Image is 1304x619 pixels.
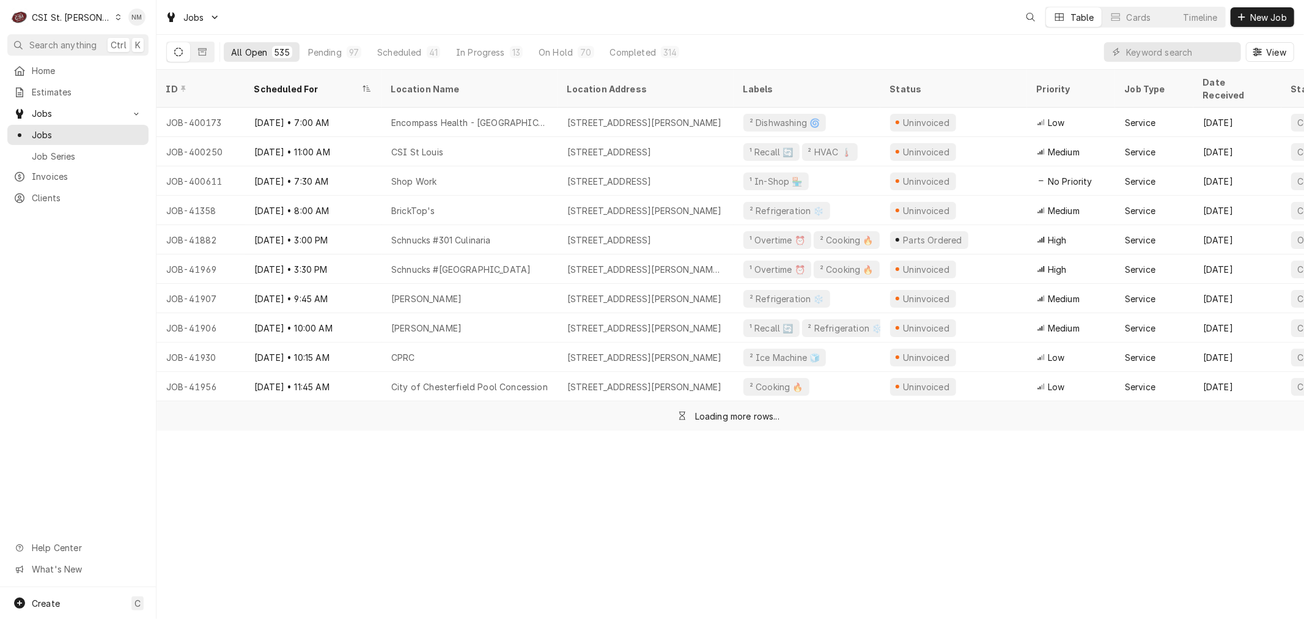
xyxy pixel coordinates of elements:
div: Service [1125,234,1155,246]
span: C [134,597,141,610]
div: BrickTop's [391,204,435,217]
div: [STREET_ADDRESS][PERSON_NAME] [567,322,722,335]
div: JOB-400173 [157,108,245,137]
div: Scheduled For [254,83,359,95]
div: [DATE] [1193,196,1281,225]
div: [STREET_ADDRESS] [567,175,652,188]
div: Uninvoiced [902,292,951,305]
div: ² Ice Machine 🧊 [748,351,821,364]
div: [DATE] [1193,372,1281,401]
span: Search anything [29,39,97,51]
div: 535 [274,46,289,59]
div: [DATE] [1193,343,1281,372]
div: Priority [1037,83,1103,95]
div: [DATE] • 11:45 AM [245,372,381,401]
div: 13 [512,46,520,59]
div: Location Address [567,83,721,95]
div: ² Refrigeration ❄️ [748,204,825,217]
div: ² Cooking 🔥 [819,234,875,246]
div: ¹ Recall 🔄 [748,322,795,335]
span: Create [32,598,60,609]
div: [STREET_ADDRESS][PERSON_NAME] [567,351,722,364]
div: Location Name [391,83,545,95]
div: C [11,9,28,26]
div: [STREET_ADDRESS] [567,234,652,246]
div: CSI St Louis [391,146,443,158]
span: Help Center [32,541,141,554]
div: ¹ Overtime ⏰ [748,234,806,246]
div: Parts Ordered [902,234,963,246]
div: City of Chesterfield Pool Concession [391,380,548,393]
div: Uninvoiced [902,263,951,276]
div: Uninvoiced [902,351,951,364]
div: Service [1125,322,1155,335]
div: CPRC [391,351,415,364]
div: ² HVAC 🌡️ [807,146,853,158]
button: New Job [1231,7,1294,27]
div: JOB-400611 [157,166,245,196]
a: Invoices [7,166,149,187]
div: Encompass Health - [GEOGRAPHIC_DATA] [391,116,548,129]
div: Date Received [1203,76,1269,102]
div: JOB-41907 [157,284,245,313]
span: Medium [1048,204,1080,217]
span: Medium [1048,146,1080,158]
span: Low [1048,351,1064,364]
a: Go to What's New [7,559,149,579]
span: Medium [1048,322,1080,335]
a: Clients [7,188,149,208]
div: JOB-41882 [157,225,245,254]
a: Home [7,61,149,81]
div: Job Type [1125,83,1184,95]
div: ² Refrigeration ❄️ [807,322,884,335]
span: Invoices [32,170,142,183]
div: All Open [231,46,267,59]
div: [STREET_ADDRESS][PERSON_NAME] [567,204,722,217]
div: 314 [663,46,677,59]
span: Jobs [183,11,204,24]
div: [STREET_ADDRESS] [567,146,652,158]
span: Low [1048,116,1064,129]
div: Uninvoiced [902,116,951,129]
span: Jobs [32,128,142,141]
div: Uninvoiced [902,175,951,188]
div: [DATE] [1193,166,1281,196]
span: Job Series [32,150,142,163]
div: [DATE] • 9:45 AM [245,284,381,313]
div: CSI St. Louis's Avatar [11,9,28,26]
a: Jobs [7,125,149,145]
button: Open search [1021,7,1041,27]
div: ² Dishwashing 🌀 [748,116,821,129]
div: ² Cooking 🔥 [819,263,875,276]
div: [DATE] [1193,137,1281,166]
div: [DATE] • 7:30 AM [245,166,381,196]
div: Labels [743,83,871,95]
div: JOB-41956 [157,372,245,401]
span: No Priority [1048,175,1092,188]
div: Cards [1127,11,1151,24]
div: In Progress [456,46,505,59]
div: 41 [429,46,438,59]
div: [DATE] [1193,313,1281,343]
div: [DATE] • 7:00 AM [245,108,381,137]
div: [DATE] [1193,225,1281,254]
button: View [1246,42,1294,62]
span: Ctrl [111,39,127,51]
a: Go to Jobs [160,7,225,28]
div: [STREET_ADDRESS][PERSON_NAME] [567,292,722,305]
div: JOB-41969 [157,254,245,284]
div: Status [890,83,1015,95]
span: Home [32,64,142,77]
div: [DATE] [1193,284,1281,313]
div: JOB-400250 [157,137,245,166]
div: [PERSON_NAME] [391,322,462,335]
span: Medium [1048,292,1080,305]
div: ID [166,83,232,95]
div: Table [1070,11,1094,24]
div: Pending [308,46,342,59]
div: Schnucks #301 Culinaria [391,234,491,246]
div: ¹ Recall 🔄 [748,146,795,158]
div: [STREET_ADDRESS][PERSON_NAME] [567,380,722,393]
span: Jobs [32,107,124,120]
span: High [1048,263,1067,276]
